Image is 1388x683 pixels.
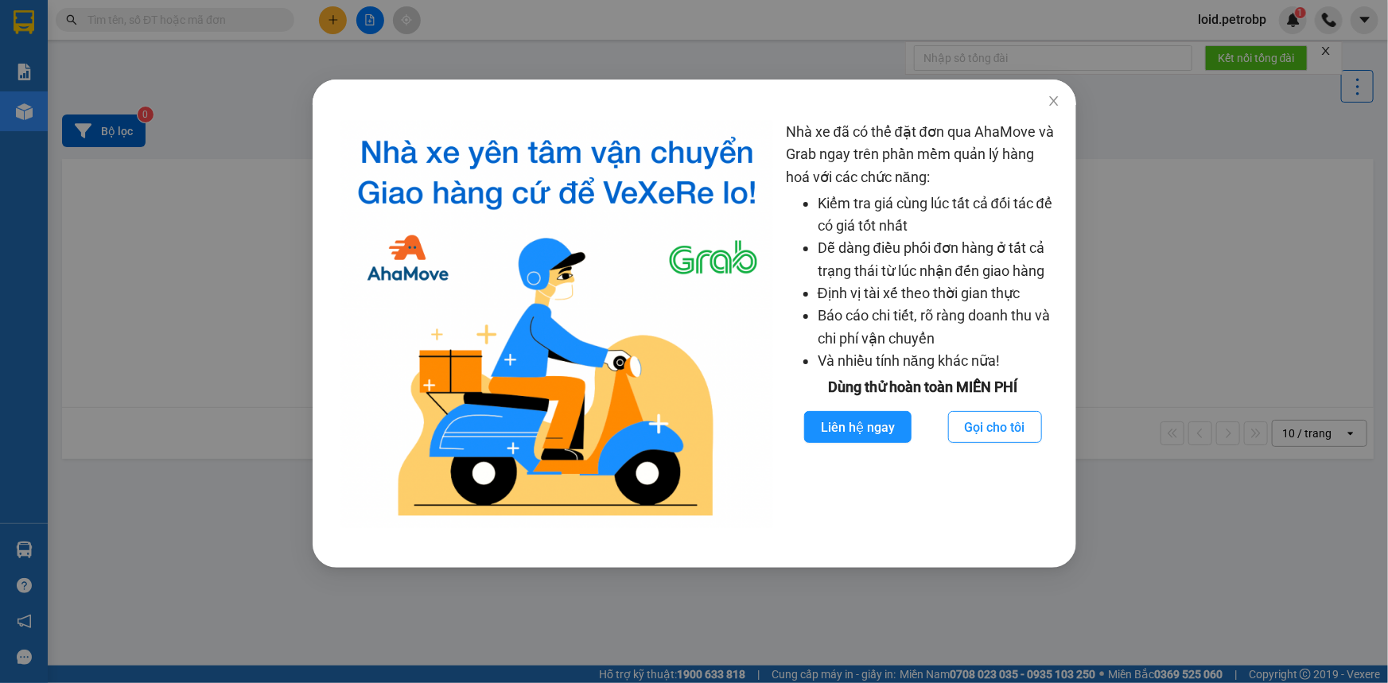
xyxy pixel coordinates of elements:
div: Dùng thử hoàn toàn MIỄN PHÍ [785,376,1059,398]
li: Báo cáo chi tiết, rõ ràng doanh thu và chi phí vận chuyển [817,305,1059,350]
button: Liên hệ ngay [803,411,911,443]
div: Nhà xe đã có thể đặt đơn qua AhaMove và Grab ngay trên phần mềm quản lý hàng hoá với các chức năng: [785,121,1059,528]
button: Close [1031,80,1075,124]
span: Liên hệ ngay [820,417,894,437]
li: Và nhiều tính năng khác nữa! [817,350,1059,372]
img: logo [341,121,773,528]
span: close [1047,95,1059,107]
li: Kiểm tra giá cùng lúc tất cả đối tác để có giá tốt nhất [817,192,1059,238]
li: Định vị tài xế theo thời gian thực [817,282,1059,305]
li: Dễ dàng điều phối đơn hàng ở tất cả trạng thái từ lúc nhận đến giao hàng [817,237,1059,282]
button: Gọi cho tôi [947,411,1041,443]
span: Gọi cho tôi [964,417,1024,437]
